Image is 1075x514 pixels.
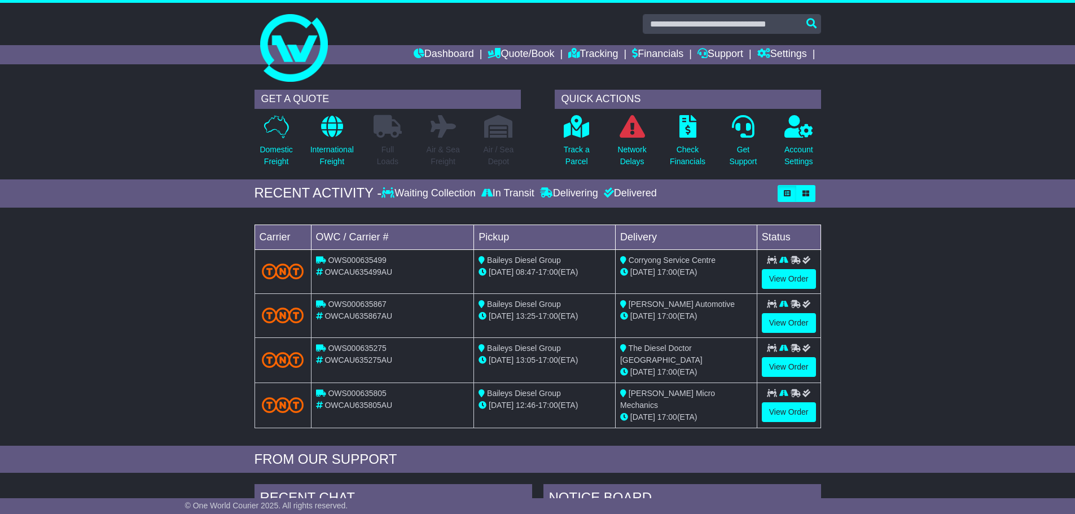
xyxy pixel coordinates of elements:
[414,45,474,64] a: Dashboard
[784,115,814,174] a: AccountSettings
[629,256,716,265] span: Corryong Service Centre
[617,115,647,174] a: NetworkDelays
[255,225,311,249] td: Carrier
[262,397,304,412] img: TNT_Domestic.png
[185,501,348,510] span: © One World Courier 2025. All rights reserved.
[617,144,646,168] p: Network Delays
[568,45,618,64] a: Tracking
[538,311,558,320] span: 17:00
[630,311,655,320] span: [DATE]
[762,269,816,289] a: View Order
[784,144,813,168] p: Account Settings
[479,399,611,411] div: - (ETA)
[516,401,536,410] span: 12:46
[620,389,715,410] span: [PERSON_NAME] Micro Mechanics
[381,187,478,200] div: Waiting Collection
[657,267,677,276] span: 17:00
[479,266,611,278] div: - (ETA)
[328,256,387,265] span: OWS000635499
[762,402,816,422] a: View Order
[259,115,293,174] a: DomesticFreight
[324,355,392,364] span: OWCAU635275AU
[629,300,735,309] span: [PERSON_NAME] Automotive
[615,225,757,249] td: Delivery
[328,344,387,353] span: OWS000635275
[262,307,304,323] img: TNT_Domestic.png
[324,267,392,276] span: OWCAU635499AU
[632,45,683,64] a: Financials
[729,115,757,174] a: GetSupport
[697,45,743,64] a: Support
[620,266,752,278] div: (ETA)
[620,366,752,378] div: (ETA)
[487,389,561,398] span: Baileys Diesel Group
[762,357,816,377] a: View Order
[657,311,677,320] span: 17:00
[489,355,514,364] span: [DATE]
[601,187,657,200] div: Delivered
[487,344,561,353] span: Baileys Diesel Group
[762,313,816,333] a: View Order
[657,367,677,376] span: 17:00
[555,90,821,109] div: QUICK ACTIONS
[310,115,354,174] a: InternationalFreight
[324,311,392,320] span: OWCAU635867AU
[479,187,537,200] div: In Transit
[487,300,561,309] span: Baileys Diesel Group
[474,225,616,249] td: Pickup
[255,451,821,468] div: FROM OUR SUPPORT
[489,311,514,320] span: [DATE]
[255,185,382,201] div: RECENT ACTIVITY -
[620,344,703,364] span: The Diesel Doctor [GEOGRAPHIC_DATA]
[564,144,590,168] p: Track a Parcel
[484,144,514,168] p: Air / Sea Depot
[620,310,752,322] div: (ETA)
[630,412,655,421] span: [DATE]
[488,45,554,64] a: Quote/Book
[489,401,514,410] span: [DATE]
[374,144,402,168] p: Full Loads
[729,144,757,168] p: Get Support
[630,267,655,276] span: [DATE]
[516,267,536,276] span: 08:47
[310,144,354,168] p: International Freight
[630,367,655,376] span: [DATE]
[657,412,677,421] span: 17:00
[311,225,474,249] td: OWC / Carrier #
[757,45,807,64] a: Settings
[328,389,387,398] span: OWS000635805
[563,115,590,174] a: Track aParcel
[262,263,304,279] img: TNT_Domestic.png
[670,144,705,168] p: Check Financials
[489,267,514,276] span: [DATE]
[262,352,304,367] img: TNT_Domestic.png
[427,144,460,168] p: Air & Sea Freight
[757,225,820,249] td: Status
[324,401,392,410] span: OWCAU635805AU
[260,144,292,168] p: Domestic Freight
[538,355,558,364] span: 17:00
[620,411,752,423] div: (ETA)
[538,401,558,410] span: 17:00
[487,256,561,265] span: Baileys Diesel Group
[669,115,706,174] a: CheckFinancials
[537,187,601,200] div: Delivering
[255,90,521,109] div: GET A QUOTE
[328,300,387,309] span: OWS000635867
[479,310,611,322] div: - (ETA)
[516,311,536,320] span: 13:25
[538,267,558,276] span: 17:00
[479,354,611,366] div: - (ETA)
[516,355,536,364] span: 13:05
